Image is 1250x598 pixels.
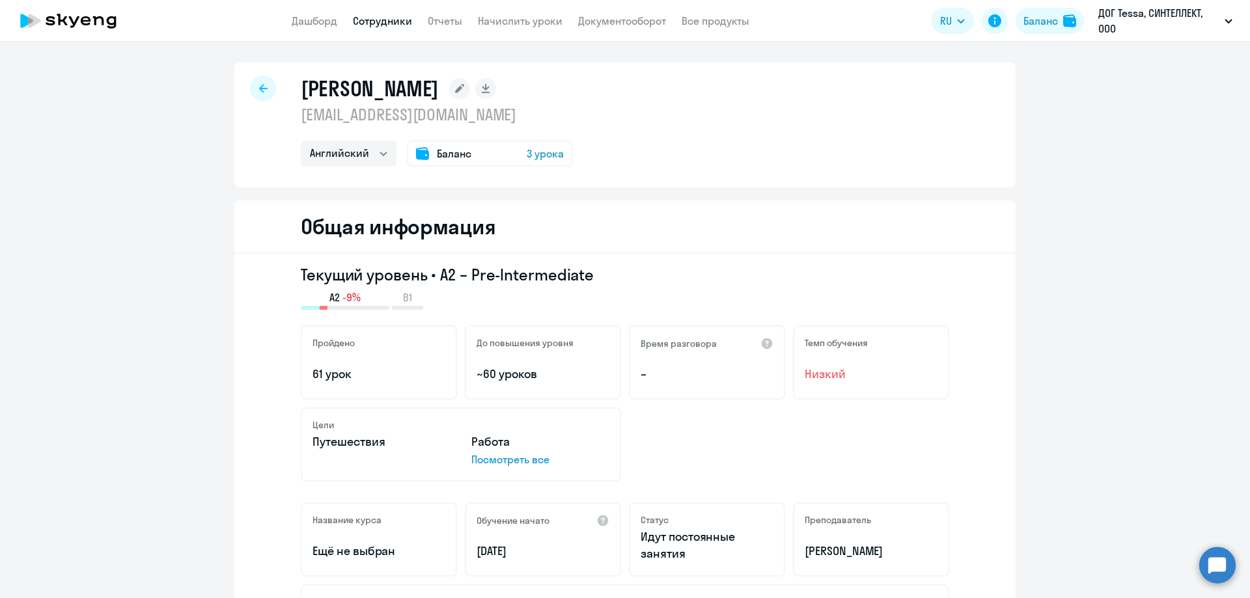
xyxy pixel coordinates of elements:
h2: Общая информация [301,213,495,239]
span: Низкий [805,366,937,383]
span: -9% [342,290,361,305]
h5: Статус [641,514,669,526]
p: Ещё не выбран [312,543,445,560]
button: RU [931,8,974,34]
button: Балансbalance [1016,8,1084,34]
h5: Темп обучения [805,337,868,349]
a: Все продукты [682,14,749,27]
h5: Преподаватель [805,514,871,526]
a: Начислить уроки [478,14,562,27]
p: Идут постоянные занятия [641,528,773,562]
p: ~60 уроков [477,366,609,383]
p: Путешествия [312,433,451,450]
p: Посмотреть все [471,452,609,467]
p: 61 урок [312,366,445,383]
h3: Текущий уровень • A2 – Pre-Intermediate [301,264,949,285]
a: Дашборд [292,14,337,27]
h5: Пройдено [312,337,355,349]
p: ДОГ Tessa, СИНТЕЛЛЕКТ, ООО [1098,5,1219,36]
a: Отчеты [428,14,462,27]
span: RU [940,13,952,29]
span: B1 [403,290,412,305]
a: Сотрудники [353,14,412,27]
img: balance [1063,14,1076,27]
p: [DATE] [477,543,609,560]
p: – [641,366,773,383]
h1: [PERSON_NAME] [301,75,439,102]
span: Баланс [437,146,471,161]
p: Работа [471,433,609,450]
button: ДОГ Tessa, СИНТЕЛЛЕКТ, ООО [1092,5,1239,36]
span: A2 [329,290,340,305]
p: [EMAIL_ADDRESS][DOMAIN_NAME] [301,104,573,125]
span: 3 урока [527,146,564,161]
h5: Цели [312,419,334,431]
h5: Название курса [312,514,382,526]
div: Баланс [1023,13,1058,29]
p: [PERSON_NAME] [805,543,937,560]
h5: Обучение начато [477,515,549,526]
h5: Время разговора [641,338,717,349]
h5: До повышения уровня [477,337,574,349]
a: Документооборот [578,14,666,27]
